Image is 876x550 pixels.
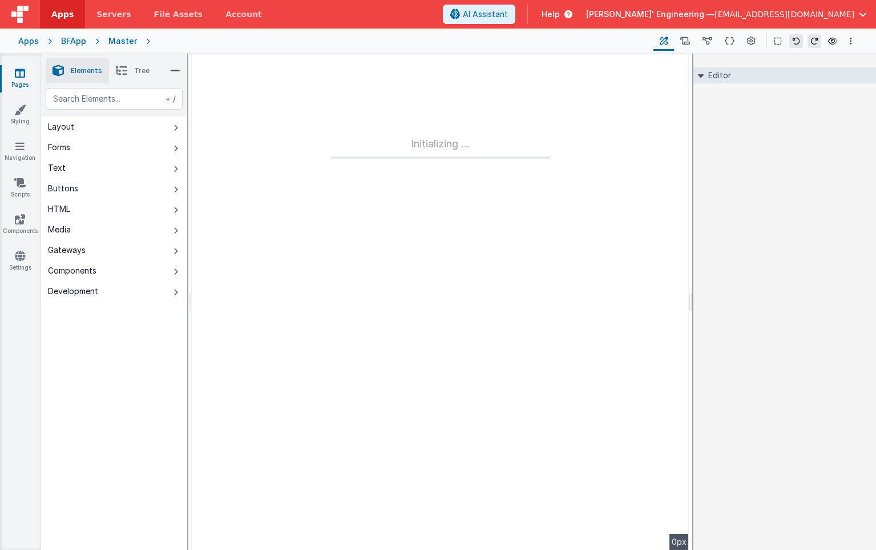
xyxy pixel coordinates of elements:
[41,260,187,281] button: Components
[586,9,867,20] button: [PERSON_NAME]' Engineering — [EMAIL_ADDRESS][DOMAIN_NAME]
[46,88,183,110] input: Search Elements...
[41,281,187,302] button: Development
[48,224,71,235] div: Media
[154,9,203,20] span: File Assets
[48,142,70,153] div: Forms
[108,35,137,47] div: Master
[41,199,187,219] button: HTML
[48,183,78,194] div: Buttons
[51,9,74,20] span: Apps
[331,136,550,159] div: Initializing ...
[163,88,176,110] span: + /
[41,137,187,158] button: Forms
[48,203,70,215] div: HTML
[18,35,39,47] div: Apps
[844,34,858,48] button: Options
[96,9,131,20] span: Servers
[463,9,508,20] span: AI Assistant
[586,9,714,20] span: [PERSON_NAME]' Engineering —
[542,9,560,20] span: Help
[41,219,187,240] button: Media
[48,162,66,174] div: Text
[48,244,86,256] div: Gateways
[48,286,98,297] div: Development
[443,5,515,24] button: AI Assistant
[41,117,187,137] button: Layout
[41,240,187,260] button: Gateways
[714,9,854,20] span: [EMAIL_ADDRESS][DOMAIN_NAME]
[71,66,102,75] span: Elements
[134,66,150,75] span: Tree
[61,35,86,47] div: BFApp
[41,158,187,178] button: Text
[48,265,96,276] div: Components
[669,534,689,550] div: 0px
[704,67,731,83] h2: Editor
[48,121,74,133] div: Layout
[192,54,689,550] div: -->
[41,178,187,199] button: Buttons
